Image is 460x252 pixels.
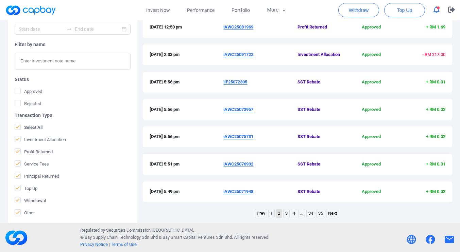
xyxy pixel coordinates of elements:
span: [DATE] 12:50 pm [150,24,224,31]
span: Approved [347,188,396,195]
span: SST Rebate [297,79,347,86]
u: iAWC25075731 [223,134,253,139]
span: SST Rebate [297,188,347,195]
a: Terms of Use [111,242,137,247]
span: + RM 0.01 [426,79,445,84]
a: ... [299,209,305,218]
input: Enter investment note name [15,53,131,70]
a: Privacy Notice [80,242,108,247]
a: Page 2 is your current page [276,209,282,218]
input: Start date [19,25,64,33]
span: Approved [347,24,396,31]
button: Top Up [384,3,425,17]
a: Page 1 [269,209,274,218]
span: Other [15,209,35,216]
a: Page 4 [291,209,297,218]
u: iAWC25071948 [223,189,253,194]
span: swap-right [67,26,72,32]
span: SST Rebate [297,106,347,113]
span: + RM 0.02 [426,107,445,112]
span: Performance [187,6,215,14]
span: Withdrawal [15,197,46,204]
span: SST Rebate [297,161,347,168]
span: [DATE] 5:56 pm [150,79,224,86]
span: SST Rebate [297,133,347,140]
span: [DATE] 5:56 pm [150,106,224,113]
img: footerLogo [5,227,28,249]
span: + RM 0.02 [426,134,445,139]
span: Approved [347,106,396,113]
a: Page 3 [284,209,289,218]
span: to [67,26,72,32]
p: Regulated by Securities Commission [GEOGRAPHIC_DATA]. © Bay Supply Chain Technology Sdn Bhd & . A... [80,227,269,248]
input: End date [75,25,120,33]
u: iIF25072305 [223,79,247,84]
span: [DATE] 5:56 pm [150,133,224,140]
span: Rejected [15,100,41,107]
span: - RM 217.00 [422,52,445,57]
span: Profit Returned [15,148,53,155]
span: Portfolio [232,6,250,14]
span: Approved [15,88,42,95]
span: Top Up [397,7,412,14]
h5: Transaction Type [15,112,131,118]
span: Service Fees [15,160,49,167]
h5: Filter by name [15,41,131,47]
span: + RM 0.02 [426,189,445,194]
span: Approved [347,79,396,86]
u: iAWC25091722 [223,52,253,57]
a: Page 34 [307,209,315,218]
span: Bay Smart Capital Ventures Sdn Bhd [163,235,232,240]
span: + RM 0.01 [426,161,445,167]
u: iAWC25073957 [223,107,253,112]
a: Previous page [255,209,267,218]
u: iAWC25081969 [223,24,253,30]
span: Principal Returned [15,173,59,179]
span: Investment Allocation [297,51,347,58]
span: Top Up [15,185,37,192]
span: [DATE] 5:49 pm [150,188,224,195]
span: [DATE] 5:51 pm [150,161,224,168]
span: Profit Returned [297,24,347,31]
u: iAWC25076932 [223,161,253,167]
span: Approved [347,51,396,58]
a: Page 35 [317,209,325,218]
span: Select All [15,124,42,131]
span: + RM 1.69 [426,24,445,30]
button: Withdraw [338,3,379,17]
a: Next page [326,209,339,218]
span: Investment Allocation [15,136,66,143]
h5: Status [15,76,131,82]
span: [DATE] 2:33 pm [150,51,224,58]
span: Approved [347,161,396,168]
span: Approved [347,133,396,140]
